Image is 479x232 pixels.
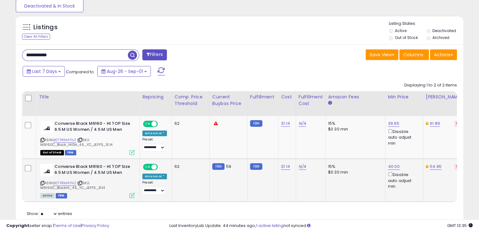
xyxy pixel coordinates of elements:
[142,130,167,136] div: Amazon AI *
[97,66,151,77] button: Aug-26 - Sep-01
[142,174,167,179] div: Amazon AI *
[395,35,418,40] label: Out of Stock
[40,193,55,198] span: All listings currently available for purchase on Amazon
[328,169,380,175] div: $0.30 min
[174,121,205,126] div: 62
[27,211,72,217] span: Show: entries
[40,164,53,176] img: 31seOimruGL._SL40_.jpg
[65,150,76,155] span: FBM
[40,164,135,197] div: ASIN:
[256,223,283,229] a: 1 active listing
[40,121,135,154] div: ASIN:
[82,223,109,229] a: Privacy Policy
[66,69,95,75] span: Compared to:
[212,163,225,170] small: FBM
[388,94,420,100] div: Min Price
[169,223,473,229] div: Last InventoryLab Update: 44 minutes ago, not synced.
[281,120,290,127] a: 31.14
[212,94,245,107] div: Current Buybox Price
[404,82,457,88] div: Displaying 1 to 2 of 2 items
[56,193,67,198] span: FBM
[299,94,323,107] div: Fulfillment Cost
[299,163,306,170] a: N/A
[366,49,398,60] button: Save View
[33,23,58,32] h5: Listings
[430,120,440,127] a: 61.89
[157,164,167,170] span: OFF
[403,52,423,58] span: Columns
[250,94,276,100] div: Fulfillment
[328,126,380,132] div: $0.30 min
[22,34,50,40] div: Clear All Filters
[430,49,457,60] button: Actions
[426,94,463,100] div: [PERSON_NAME]
[157,121,167,127] span: OFF
[6,223,29,229] strong: Copyright
[388,163,400,170] a: 40.00
[388,171,418,189] div: Disable auto adjust min
[40,137,112,147] span: | SKU: M9160C_Black_HIGH_4.5_YC_JEFF5_31.14
[328,94,383,100] div: Amazon Fees
[399,49,429,60] button: Columns
[144,164,151,170] span: ON
[328,100,332,106] small: Amazon Fees.
[388,120,399,127] a: 39.95
[174,164,205,169] div: 62
[107,68,143,75] span: Aug-26 - Sep-01
[53,180,76,186] a: B07PRM4YNZ
[389,21,463,27] p: Listing States:
[226,163,231,169] span: 59
[40,180,105,190] span: | SKU: M9160C_BlackHi_4.5_YC_JEFF5_31.14
[432,35,449,40] label: Archived
[328,121,380,126] div: 15%
[299,120,306,127] a: N/A
[174,94,207,107] div: Comp. Price Threshold
[430,163,442,170] a: 54.95
[281,94,293,100] div: Cost
[144,121,151,127] span: ON
[142,137,167,152] div: Preset:
[40,150,64,155] span: All listings that are currently out of stock and unavailable for purchase on Amazon
[54,164,131,177] b: Converse Black M9160 - HI TOP Size 6.5 M US Women / 4.5 M US Men
[54,121,131,134] b: Converse Black M9160 - HI TOP Size 6.5 M US Women / 4.5 M US Men
[142,49,167,60] button: Filters
[281,163,290,170] a: 31.14
[54,223,81,229] a: Terms of Use
[250,120,262,127] small: FBM
[250,163,262,170] small: FBM
[53,137,76,143] a: B07PRM4YNZ
[388,128,418,146] div: Disable auto adjust min
[142,180,167,195] div: Preset:
[395,28,407,33] label: Active
[6,223,109,229] div: seller snap | |
[39,94,137,100] div: Title
[432,28,456,33] label: Deactivated
[142,94,169,100] div: Repricing
[40,121,53,133] img: 31seOimruGL._SL40_.jpg
[328,164,380,169] div: 15%
[23,66,65,77] button: Last 7 Days
[32,68,57,75] span: Last 7 Days
[447,223,473,229] span: 2025-09-9 13:35 GMT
